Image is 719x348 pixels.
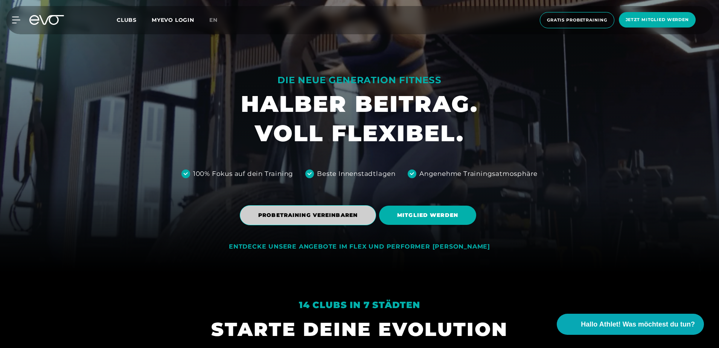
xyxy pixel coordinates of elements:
[581,319,695,330] span: Hallo Athlet! Was möchtest du tun?
[397,211,458,219] span: MITGLIED WERDEN
[209,17,218,23] span: en
[379,200,479,230] a: MITGLIED WERDEN
[626,17,689,23] span: Jetzt Mitglied werden
[547,17,607,23] span: Gratis Probetraining
[538,12,617,28] a: Gratis Probetraining
[240,200,379,231] a: PROBETRAINING VEREINBAREN
[557,314,704,335] button: Hallo Athlet! Was möchtest du tun?
[117,17,137,23] span: Clubs
[193,169,293,179] div: 100% Fokus auf dein Training
[419,169,538,179] div: Angenehme Trainingsatmosphäre
[617,12,698,28] a: Jetzt Mitglied werden
[241,89,478,148] h1: HALBER BEITRAG. VOLL FLEXIBEL.
[241,74,478,86] div: DIE NEUE GENERATION FITNESS
[229,243,490,251] div: ENTDECKE UNSERE ANGEBOTE IM FLEX UND PERFORMER [PERSON_NAME]
[211,317,508,342] h1: STARTE DEINE EVOLUTION
[152,17,194,23] a: MYEVO LOGIN
[258,211,358,219] span: PROBETRAINING VEREINBAREN
[317,169,396,179] div: Beste Innenstadtlagen
[117,16,152,23] a: Clubs
[299,299,420,310] em: 14 Clubs in 7 Städten
[209,16,227,24] a: en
